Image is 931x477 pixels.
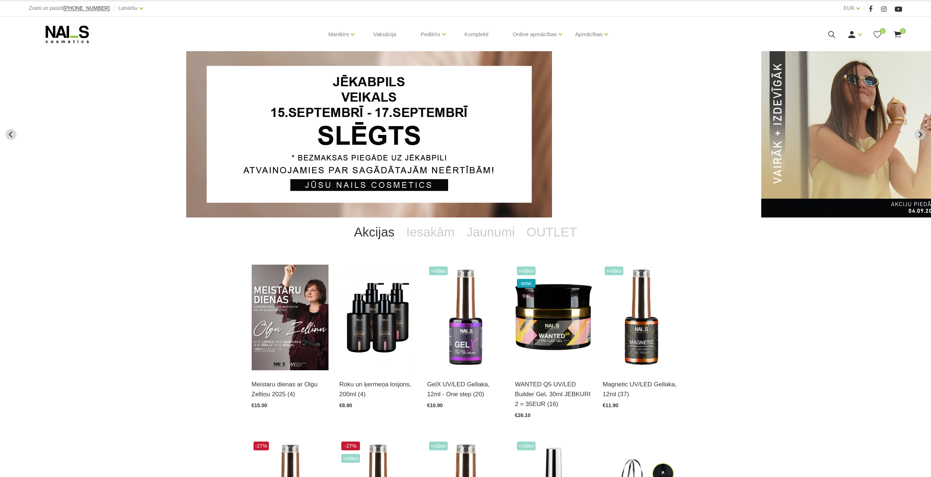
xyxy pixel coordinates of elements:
[341,454,360,463] span: +Video
[5,129,16,140] button: Go to last slide
[515,379,592,409] a: WANTED Q5 UV/LED Builder Gel, 30ml JEBKURI 2 = 35EUR (16)
[864,4,865,13] span: |
[603,379,680,399] a: Magnetic UV/LED Gellaka, 12ml (37)
[517,291,536,300] span: top
[339,379,416,399] a: Roku un ķermeņa losjons, 200ml (4)
[521,217,583,247] a: OUTLET
[515,412,531,418] span: €26.10
[915,129,926,140] button: Next slide
[575,20,602,49] a: Apmācības
[348,217,401,247] a: Akcijas
[64,5,110,11] a: [PHONE_NUMBER]
[252,402,267,408] span: €15.00
[429,266,448,275] span: +Video
[252,265,329,370] img: ✨ Meistaru dienas ar Olgu Zeltiņu 2025 ✨🍂 RUDENS / Seminārs manikīra meistariem 🍂📍 Liepāja – 7. o...
[515,265,592,370] img: Gels WANTED NAILS cosmetics tehniķu komanda ir radījusi gelu, kas ilgi jau ir katra meistara mekl...
[427,402,443,408] span: €10.90
[329,20,349,49] a: Manikīrs
[367,17,402,52] a: Vaksācija
[113,4,115,13] span: |
[339,402,352,408] span: €8.90
[880,28,886,34] span: 0
[186,51,745,217] li: 1 of 13
[605,266,624,275] span: +Video
[459,17,495,52] a: Komplekti
[900,28,906,34] span: 0
[252,379,329,399] a: Meistaru dienas ar Olgu Zeltiņu 2025 (4)
[603,402,619,408] span: €11.90
[517,279,536,288] span: wow
[429,442,448,450] span: +Video
[461,217,521,247] a: Jaunumi
[29,4,110,13] div: Zvani un pasūti
[873,30,882,39] a: 0
[893,30,902,39] a: 0
[427,379,504,399] a: GelX UV/LED Gellaka, 12ml - One step (20)
[517,442,536,450] span: +Video
[603,265,680,370] img: Ilgnoturīga gellaka, kas sastāv no metāla mikrodaļiņām, kuras īpaša magnēta ietekmē var pārvērst ...
[339,265,416,370] img: BAROJOŠS roku un ķermeņa LOSJONSBALI COCONUT barojošs roku un ķermeņa losjons paredzēts jebkura t...
[844,4,855,12] a: EUR
[401,217,461,247] a: Iesakām
[341,442,360,450] span: -27%
[517,266,536,275] span: +Video
[427,265,504,370] img: Trīs vienā - bāze, tonis, tops (trausliem nagiem vēlams papildus lietot bāzi). Ilgnoturīga un int...
[119,4,138,12] a: Latviešu
[254,442,269,450] span: -27%
[420,20,440,49] a: Pedikīrs
[513,20,557,49] a: Online apmācības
